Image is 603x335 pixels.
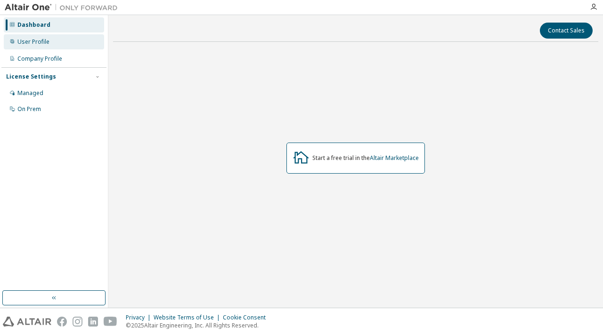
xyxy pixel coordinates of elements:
div: License Settings [6,73,56,80]
div: User Profile [17,38,49,46]
div: Company Profile [17,55,62,63]
img: youtube.svg [104,317,117,327]
button: Contact Sales [540,23,593,39]
div: Website Terms of Use [154,314,223,321]
div: Start a free trial in the [312,154,419,162]
p: © 2025 Altair Engineering, Inc. All Rights Reserved. [126,321,271,329]
img: instagram.svg [73,317,82,327]
img: Altair One [5,3,122,12]
div: Managed [17,89,43,97]
img: linkedin.svg [88,317,98,327]
div: On Prem [17,105,41,113]
img: facebook.svg [57,317,67,327]
a: Altair Marketplace [370,154,419,162]
div: Privacy [126,314,154,321]
div: Cookie Consent [223,314,271,321]
div: Dashboard [17,21,50,29]
img: altair_logo.svg [3,317,51,327]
